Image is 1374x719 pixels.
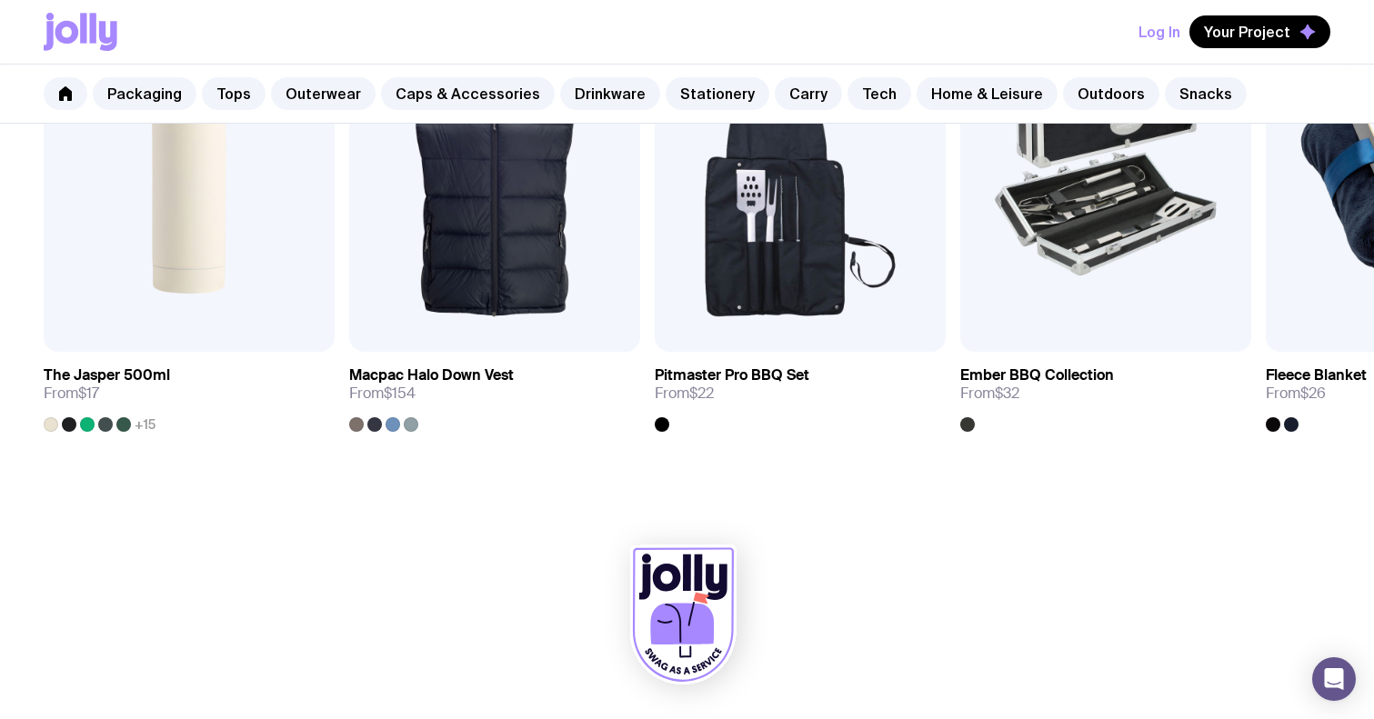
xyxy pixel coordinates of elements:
[917,77,1058,110] a: Home & Leisure
[689,384,714,403] span: $22
[775,77,842,110] a: Carry
[1189,15,1330,48] button: Your Project
[93,77,196,110] a: Packaging
[847,77,911,110] a: Tech
[44,366,170,384] h3: The Jasper 500ml
[960,366,1114,384] h3: Ember BBQ Collection
[1204,23,1290,41] span: Your Project
[381,77,555,110] a: Caps & Accessories
[655,366,809,384] h3: Pitmaster Pro BBQ Set
[135,417,155,432] span: +15
[655,384,714,403] span: From
[960,384,1019,403] span: From
[1063,77,1159,110] a: Outdoors
[560,77,660,110] a: Drinkware
[1300,384,1326,403] span: $26
[666,77,769,110] a: Stationery
[349,366,514,384] h3: Macpac Halo Down Vest
[349,352,640,432] a: Macpac Halo Down VestFrom$154
[271,77,376,110] a: Outerwear
[1165,77,1247,110] a: Snacks
[655,352,946,432] a: Pitmaster Pro BBQ SetFrom$22
[995,384,1019,403] span: $32
[960,352,1251,432] a: Ember BBQ CollectionFrom$32
[44,352,335,432] a: The Jasper 500mlFrom$17+15
[349,384,416,403] span: From
[1312,657,1356,701] div: Open Intercom Messenger
[1138,15,1180,48] button: Log In
[202,77,266,110] a: Tops
[44,384,99,403] span: From
[384,384,416,403] span: $154
[1266,366,1367,384] h3: Fleece Blanket
[1266,384,1326,403] span: From
[78,384,99,403] span: $17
